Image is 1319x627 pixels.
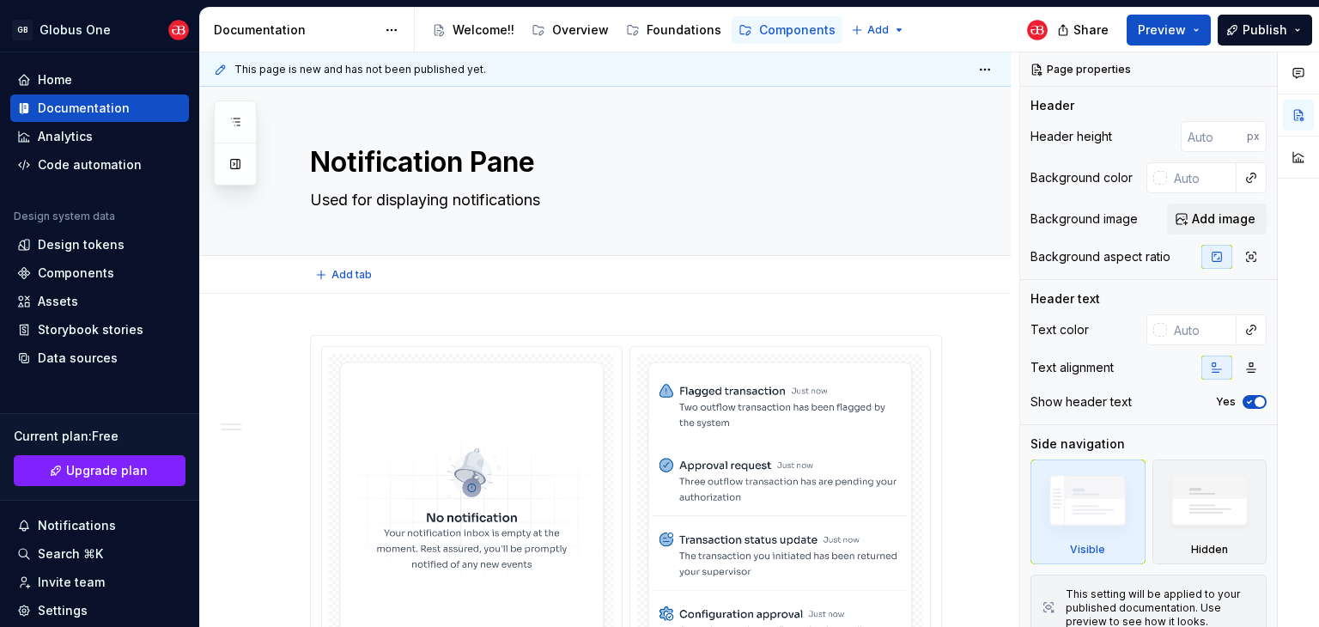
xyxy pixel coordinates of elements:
span: Add tab [331,268,372,282]
input: Auto [1167,162,1237,193]
button: Notifications [10,512,189,539]
div: Settings [38,602,88,619]
div: Assets [38,293,78,310]
div: Background color [1030,169,1133,186]
a: Documentation [10,94,189,122]
a: Invite team [10,569,189,596]
a: Design tokens [10,231,189,259]
div: Header [1030,97,1074,114]
button: Share [1049,15,1120,46]
button: Preview [1127,15,1211,46]
span: Upgrade plan [66,462,148,479]
span: Add image [1192,210,1255,228]
button: GBGlobus OneGlobus Bank UX Team [3,11,196,48]
a: Settings [10,597,189,624]
div: Components [38,265,114,282]
a: Home [10,66,189,94]
div: Storybook stories [38,321,143,338]
div: Background image [1030,210,1138,228]
a: Storybook stories [10,316,189,344]
img: Globus Bank UX Team [168,20,189,40]
div: Welcome!! [453,21,514,39]
div: Notifications [38,517,116,534]
div: Current plan : Free [14,428,185,445]
input: Auto [1181,121,1247,152]
div: Hidden [1191,543,1228,557]
div: Design tokens [38,236,125,253]
button: Add [846,18,910,42]
div: Show header text [1030,393,1132,411]
div: Visible [1030,460,1146,564]
div: Globus One [40,21,111,39]
div: Documentation [38,100,130,117]
label: Yes [1216,395,1236,409]
div: Hidden [1152,460,1267,564]
a: Analytics [10,123,189,150]
div: Header text [1030,290,1100,307]
div: Documentation [214,21,376,39]
div: Search ⌘K [38,545,103,563]
span: Share [1073,21,1109,39]
a: Overview [525,16,616,44]
div: Code automation [38,156,142,173]
div: Analytics [38,128,93,145]
div: Overview [552,21,609,39]
button: Search ⌘K [10,540,189,568]
a: Assets [10,288,189,315]
div: Side navigation [1030,435,1125,453]
button: Publish [1218,15,1312,46]
div: Text color [1030,321,1089,338]
p: px [1247,130,1260,143]
div: Header height [1030,128,1112,145]
div: Invite team [38,574,105,591]
div: Foundations [647,21,721,39]
button: Upgrade plan [14,455,185,486]
a: Code automation [10,151,189,179]
div: Visible [1070,543,1105,557]
div: Background aspect ratio [1030,248,1170,265]
div: Text alignment [1030,359,1114,376]
span: Add [867,23,889,37]
a: Components [10,259,189,287]
a: Components [732,16,842,44]
a: Foundations [619,16,728,44]
button: Add tab [310,263,380,287]
span: Publish [1243,21,1287,39]
a: Welcome!! [425,16,521,44]
input: Auto [1167,314,1237,345]
div: Home [38,71,72,88]
div: Data sources [38,350,118,367]
img: Globus Bank UX Team [1027,20,1048,40]
a: Data sources [10,344,189,372]
div: Design system data [14,210,115,223]
textarea: Notification Pane [307,142,939,183]
div: GB [12,20,33,40]
button: Add image [1167,204,1267,234]
div: Page tree [425,13,842,47]
textarea: Used for displaying notifications [307,186,939,214]
div: Components [759,21,836,39]
span: This page is new and has not been published yet. [234,63,486,76]
span: Preview [1138,21,1186,39]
